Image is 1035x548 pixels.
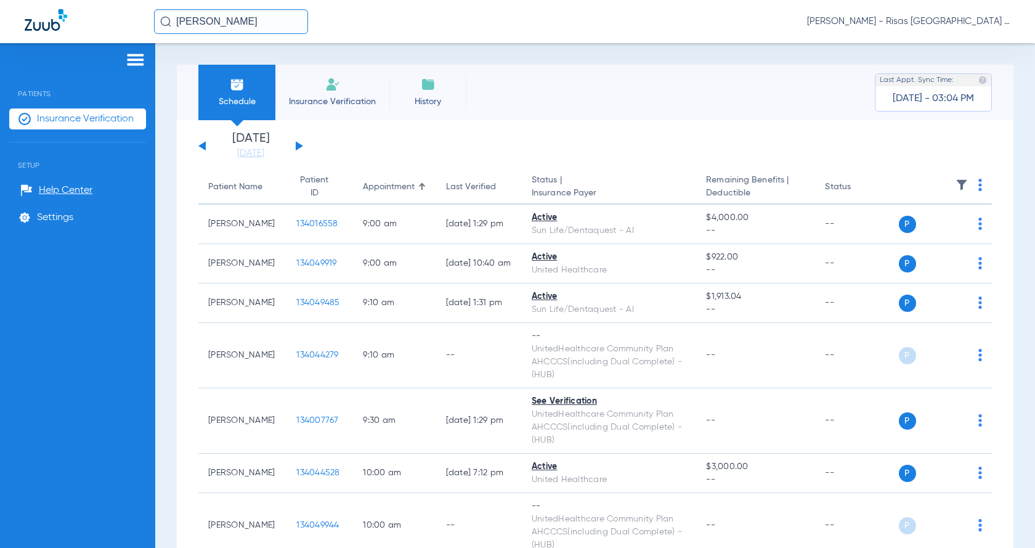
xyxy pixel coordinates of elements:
[198,284,286,323] td: [PERSON_NAME]
[296,219,338,228] span: 134016558
[296,174,332,200] div: Patient ID
[9,71,146,98] span: Patients
[532,290,686,303] div: Active
[39,184,92,197] span: Help Center
[815,170,898,205] th: Status
[436,205,522,244] td: [DATE] 1:29 PM
[296,259,336,268] span: 134049919
[532,251,686,264] div: Active
[154,9,308,34] input: Search for patients
[532,460,686,473] div: Active
[198,454,286,493] td: [PERSON_NAME]
[436,244,522,284] td: [DATE] 10:40 AM
[421,77,436,92] img: History
[899,295,916,312] span: P
[815,205,898,244] td: --
[446,181,496,194] div: Last Verified
[208,181,277,194] div: Patient Name
[978,467,982,479] img: group-dot-blue.svg
[532,343,686,382] div: UnitedHealthcare Community Plan AHCCCS(including Dual Complete) - (HUB)
[353,205,436,244] td: 9:00 AM
[436,388,522,454] td: [DATE] 1:29 PM
[978,76,987,84] img: last sync help info
[706,303,805,316] span: --
[706,351,715,359] span: --
[296,468,339,477] span: 134044528
[706,211,805,224] span: $4,000.00
[706,187,805,200] span: Deductible
[973,489,1035,548] iframe: Chat Widget
[978,349,982,361] img: group-dot-blue.svg
[363,181,426,194] div: Appointment
[706,264,805,277] span: --
[815,454,898,493] td: --
[706,460,805,473] span: $3,000.00
[532,473,686,486] div: United Healthcare
[436,284,522,323] td: [DATE] 1:31 PM
[815,388,898,454] td: --
[532,408,686,447] div: UnitedHealthcare Community Plan AHCCCS(including Dual Complete) - (HUB)
[893,92,974,105] span: [DATE] - 03:04 PM
[532,264,686,277] div: United Healthcare
[880,74,954,86] span: Last Appt. Sync Time:
[285,96,380,108] span: Insurance Verification
[978,218,982,230] img: group-dot-blue.svg
[20,184,92,197] a: Help Center
[522,170,696,205] th: Status |
[296,174,343,200] div: Patient ID
[706,521,715,530] span: --
[37,113,134,125] span: Insurance Verification
[815,284,898,323] td: --
[9,142,146,170] span: Setup
[198,323,286,388] td: [PERSON_NAME]
[706,290,805,303] span: $1,913.04
[436,323,522,388] td: --
[160,16,171,27] img: Search Icon
[815,323,898,388] td: --
[208,96,266,108] span: Schedule
[706,416,715,425] span: --
[956,179,968,191] img: filter.svg
[353,454,436,493] td: 10:00 AM
[446,181,512,194] div: Last Verified
[296,416,338,425] span: 134007767
[363,181,415,194] div: Appointment
[25,9,67,31] img: Zuub Logo
[532,303,686,316] div: Sun Life/Dentaquest - AI
[899,517,916,534] span: P
[399,96,457,108] span: History
[126,52,145,67] img: hamburger-icon
[532,395,686,408] div: See Verification
[706,224,805,237] span: --
[899,347,916,364] span: P
[37,211,73,224] span: Settings
[230,77,245,92] img: Schedule
[208,181,262,194] div: Patient Name
[978,257,982,269] img: group-dot-blue.svg
[899,412,916,430] span: P
[436,454,522,493] td: [DATE] 7:12 PM
[353,284,436,323] td: 9:10 AM
[978,179,982,191] img: group-dot-blue.svg
[296,351,338,359] span: 134044279
[214,133,288,160] li: [DATE]
[706,251,805,264] span: $922.00
[706,473,805,486] span: --
[899,465,916,482] span: P
[532,330,686,343] div: --
[198,205,286,244] td: [PERSON_NAME]
[899,255,916,272] span: P
[214,147,288,160] a: [DATE]
[532,224,686,237] div: Sun Life/Dentaquest - AI
[807,15,1010,28] span: [PERSON_NAME] - Risas [GEOGRAPHIC_DATA] General
[978,414,982,427] img: group-dot-blue.svg
[978,296,982,309] img: group-dot-blue.svg
[325,77,340,92] img: Manual Insurance Verification
[532,187,686,200] span: Insurance Payer
[353,244,436,284] td: 9:00 AM
[353,388,436,454] td: 9:30 AM
[696,170,815,205] th: Remaining Benefits |
[532,500,686,513] div: --
[198,244,286,284] td: [PERSON_NAME]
